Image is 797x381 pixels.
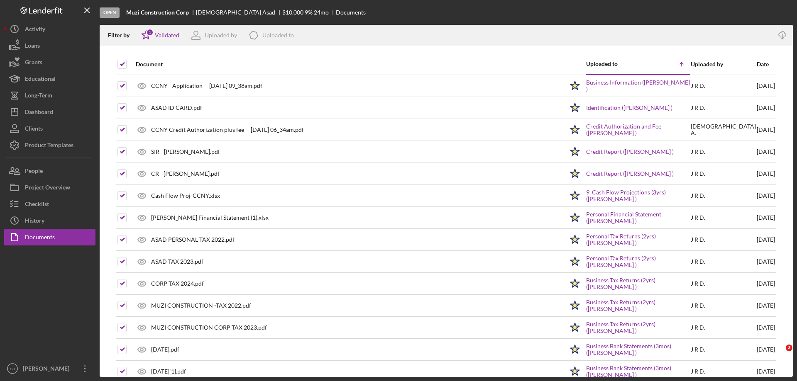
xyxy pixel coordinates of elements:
div: [DATE] [757,251,775,272]
div: J R D . [691,236,705,243]
div: People [25,163,43,181]
button: Checklist [4,196,95,212]
div: Product Templates [25,137,73,155]
div: [DATE] [757,119,775,140]
div: CCNY Credit Authorization plus fee -- [DATE] 06_34am.pdf [151,126,304,133]
div: Date [757,61,775,68]
a: 9. Cash Flow Projections (3yrs) ([PERSON_NAME] ) [586,189,690,202]
a: Personal Tax Returns (2yrs) ([PERSON_NAME] ) [586,255,690,268]
div: CCNY - Application -- [DATE] 09_38am.pdf [151,83,262,89]
div: [DATE] [757,207,775,228]
div: [DEMOGRAPHIC_DATA] A . [691,123,756,136]
div: J R D . [691,324,705,331]
div: Documents [25,229,55,248]
text: SJ [10,366,15,371]
div: CR - [PERSON_NAME].pdf [151,170,220,177]
a: Personal Financial Statement ([PERSON_NAME] ) [586,211,690,224]
div: [DATE] [757,273,775,294]
div: J R D . [691,214,705,221]
div: Uploaded by [205,32,237,39]
div: [DATE] [757,141,775,162]
div: History [25,212,44,231]
div: Documents [336,9,366,16]
div: Filter by [108,32,136,39]
div: Uploaded to [586,61,638,67]
div: SIR - [PERSON_NAME].pdf [151,148,220,155]
div: Project Overview [25,179,70,198]
a: Business Tax Returns (2yrs) ([PERSON_NAME] ) [586,277,690,290]
button: Activity [4,21,95,37]
span: 2 [786,345,792,351]
button: Educational [4,70,95,87]
div: Validated [155,32,179,39]
div: [DEMOGRAPHIC_DATA] Asad [196,9,282,16]
div: 24 mo [314,9,329,16]
div: Grants [25,54,42,73]
button: Grants [4,54,95,70]
div: J R D . [691,368,705,375]
a: Credit Report ([PERSON_NAME] ) [586,148,674,155]
button: History [4,212,95,229]
div: J R D . [691,302,705,309]
button: SJ[PERSON_NAME] [4,360,95,377]
a: Business Tax Returns (2yrs) ([PERSON_NAME] ) [586,299,690,312]
div: J R D . [691,346,705,353]
div: Open [100,7,120,18]
div: 9 % [305,9,313,16]
a: Identification ([PERSON_NAME] ) [586,104,672,111]
div: [DATE] [757,185,775,206]
div: Activity [25,21,45,39]
div: Loans [25,37,40,56]
div: [DATE] [757,295,775,316]
button: Product Templates [4,137,95,153]
b: Muzi Construction Corp [126,9,189,16]
button: Documents [4,229,95,245]
div: J R D . [691,83,705,89]
div: Long-Term [25,87,52,106]
a: Personal Tax Returns (2yrs) ([PERSON_NAME] ) [586,233,690,246]
a: Business Bank Statements (3mos) ([PERSON_NAME] ) [586,343,690,356]
button: Loans [4,37,95,54]
button: Dashboard [4,104,95,120]
div: [DATE] [757,229,775,250]
div: ASAD ID CARD.pdf [151,104,202,111]
div: Educational [25,70,56,89]
a: Project Overview [4,179,95,196]
button: Long-Term [4,87,95,104]
div: Uploaded to [262,32,294,39]
span: $10,000 [282,9,303,16]
div: ASAD TAX 2023.pdf [151,258,203,265]
div: [DATE] [757,339,775,360]
div: Document [136,61,564,68]
div: MUZI CONSTRUCTION -TAX 2022.pdf [151,302,251,309]
div: J R D . [691,170,705,177]
div: [DATE] [757,75,775,97]
div: J R D . [691,192,705,199]
a: Business Tax Returns (2yrs) ([PERSON_NAME] ) [586,321,690,334]
div: [DATE][1].pdf [151,368,186,375]
div: J R D . [691,148,705,155]
div: CORP TAX 2024.pdf [151,280,204,287]
div: 1 [146,29,154,36]
a: Business Information ([PERSON_NAME] ) [586,79,690,92]
div: Dashboard [25,104,53,122]
a: Credit Report ([PERSON_NAME] ) [586,170,674,177]
div: Uploaded by [691,61,756,68]
div: ASAD PERSONAL TAX 2022.pdf [151,236,235,243]
button: People [4,163,95,179]
div: J R D . [691,104,705,111]
button: Clients [4,120,95,137]
div: [PERSON_NAME] Financial Statement (1).xlsx [151,214,269,221]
